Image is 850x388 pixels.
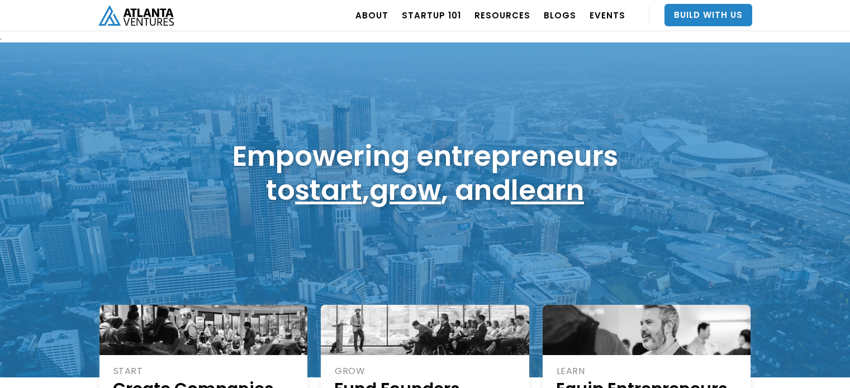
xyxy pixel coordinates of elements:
[511,170,584,210] a: learn
[664,4,752,26] a: Build With Us
[295,170,362,210] a: start
[369,170,441,210] a: grow
[335,365,517,377] div: GROW
[113,365,296,377] div: START
[557,365,739,377] div: LEARN
[232,139,618,207] h1: Empowering entrepreneurs to , , and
